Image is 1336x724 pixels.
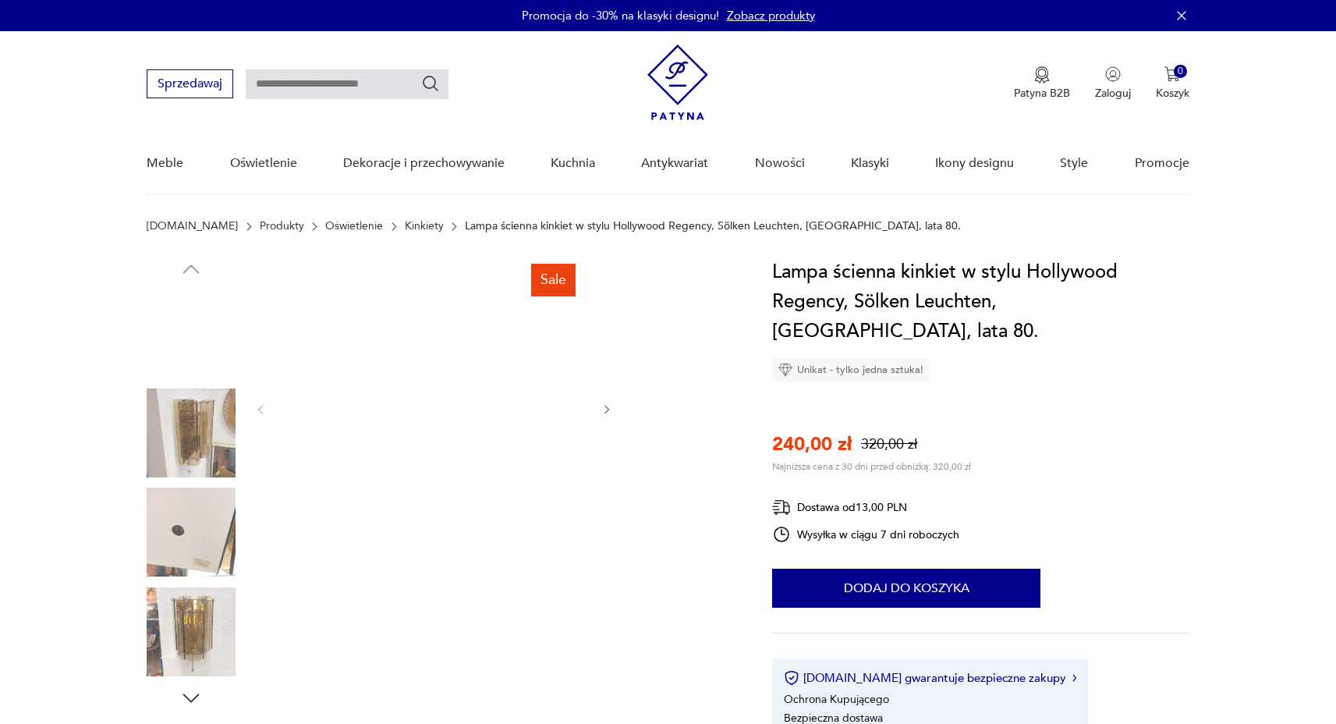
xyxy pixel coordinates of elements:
[147,220,238,232] a: [DOMAIN_NAME]
[1174,65,1187,78] div: 0
[772,431,852,457] p: 240,00 zł
[522,8,719,23] p: Promocja do -30% na klasyki designu!
[147,69,233,98] button: Sprzedawaj
[772,460,971,473] p: Najniższa cena z 30 dni przed obniżką: 320,00 zł
[784,692,889,707] li: Ochrona Kupującego
[147,587,236,676] img: Zdjęcie produktu Lampa ścienna kinkiet w stylu Hollywood Regency, Sölken Leuchten, Niemcy, lata 80.
[784,670,1076,686] button: [DOMAIN_NAME] gwarantuje bezpieczne zakupy
[343,133,505,193] a: Dekoracje i przechowywanie
[772,498,791,517] img: Ikona dostawy
[1105,66,1121,82] img: Ikonka użytkownika
[1060,133,1088,193] a: Style
[465,220,961,232] p: Lampa ścienna kinkiet w stylu Hollywood Regency, Sölken Leuchten, [GEOGRAPHIC_DATA], lata 80.
[1014,66,1070,101] a: Ikona medaluPatyna B2B
[1072,674,1077,682] img: Ikona strzałki w prawo
[772,498,959,517] div: Dostawa od 13,00 PLN
[861,435,917,454] p: 320,00 zł
[1156,86,1189,101] p: Koszyk
[1034,66,1050,83] img: Ikona medalu
[935,133,1014,193] a: Ikony designu
[230,133,297,193] a: Oświetlenie
[283,257,584,559] img: Zdjęcie produktu Lampa ścienna kinkiet w stylu Hollywood Regency, Sölken Leuchten, Niemcy, lata 80.
[755,133,805,193] a: Nowości
[147,133,183,193] a: Meble
[647,44,708,120] img: Patyna - sklep z meblami i dekoracjami vintage
[784,670,799,686] img: Ikona certyfikatu
[1156,66,1189,101] button: 0Koszyk
[772,525,959,544] div: Wysyłka w ciągu 7 dni roboczych
[325,220,383,232] a: Oświetlenie
[1135,133,1189,193] a: Promocje
[1014,66,1070,101] button: Patyna B2B
[1014,86,1070,101] p: Patyna B2B
[421,74,440,93] button: Szukaj
[851,133,889,193] a: Klasyki
[1095,86,1131,101] p: Zaloguj
[772,257,1189,346] h1: Lampa ścienna kinkiet w stylu Hollywood Regency, Sölken Leuchten, [GEOGRAPHIC_DATA], lata 80.
[260,220,304,232] a: Produkty
[772,358,930,382] div: Unikat - tylko jedna sztuka!
[147,488,236,577] img: Zdjęcie produktu Lampa ścienna kinkiet w stylu Hollywood Regency, Sölken Leuchten, Niemcy, lata 80.
[772,569,1040,608] button: Dodaj do koszyka
[405,220,444,232] a: Kinkiety
[727,8,815,23] a: Zobacz produkty
[147,80,233,90] a: Sprzedawaj
[147,289,236,378] img: Zdjęcie produktu Lampa ścienna kinkiet w stylu Hollywood Regency, Sölken Leuchten, Niemcy, lata 80.
[551,133,595,193] a: Kuchnia
[641,133,708,193] a: Antykwariat
[1095,66,1131,101] button: Zaloguj
[1164,66,1180,82] img: Ikona koszyka
[531,264,576,296] div: Sale
[147,389,236,477] img: Zdjęcie produktu Lampa ścienna kinkiet w stylu Hollywood Regency, Sölken Leuchten, Niemcy, lata 80.
[778,363,792,377] img: Ikona diamentu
